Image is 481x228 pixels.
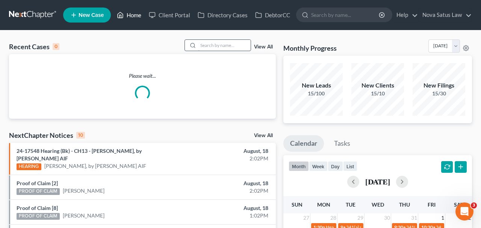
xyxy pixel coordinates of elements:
[413,81,465,90] div: New Filings
[351,81,404,90] div: New Clients
[365,178,390,186] h2: [DATE]
[189,155,268,162] div: 2:02PM
[383,213,391,222] span: 30
[189,187,268,195] div: 2:02PM
[53,43,59,50] div: 0
[419,8,472,22] a: Nova Satus Law
[413,90,465,97] div: 15/30
[440,213,445,222] span: 1
[17,213,60,220] div: PROOF OF CLAIM
[330,213,337,222] span: 28
[372,201,384,208] span: Wed
[428,201,436,208] span: Fri
[393,8,418,22] a: Help
[290,81,343,90] div: New Leads
[17,180,58,186] a: Proof of Claim [2]
[399,201,410,208] span: Thu
[357,213,364,222] span: 29
[343,161,357,171] button: list
[309,161,328,171] button: week
[194,8,251,22] a: Directory Cases
[189,147,268,155] div: August, 18
[79,12,104,18] span: New Case
[9,72,276,80] p: Please wait...
[455,202,473,220] iframe: Intercom live chat
[289,161,309,171] button: month
[254,44,273,50] a: View All
[346,201,355,208] span: Tue
[471,202,477,208] span: 3
[76,132,85,139] div: 10
[63,187,104,195] a: [PERSON_NAME]
[9,131,85,140] div: NextChapter Notices
[327,135,357,152] a: Tasks
[292,201,303,208] span: Sun
[254,133,273,138] a: View All
[189,180,268,187] div: August, 18
[189,204,268,212] div: August, 18
[303,213,310,222] span: 27
[251,8,294,22] a: DebtorCC
[283,44,337,53] h3: Monthly Progress
[311,8,380,22] input: Search by name...
[17,205,58,211] a: Proof of Claim [8]
[17,188,60,195] div: PROOF OF CLAIM
[454,201,463,208] span: Sat
[317,201,330,208] span: Mon
[189,212,268,219] div: 1:02PM
[44,162,146,170] a: [PERSON_NAME], by [PERSON_NAME] AIF
[328,161,343,171] button: day
[145,8,194,22] a: Client Portal
[9,42,59,51] div: Recent Cases
[198,40,251,51] input: Search by name...
[410,213,418,222] span: 31
[113,8,145,22] a: Home
[17,148,142,162] a: 24-17548 Hearing (Bk) - CH13 - [PERSON_NAME], by [PERSON_NAME] AIF
[63,212,104,219] a: [PERSON_NAME]
[351,90,404,97] div: 15/10
[290,90,343,97] div: 15/100
[283,135,324,152] a: Calendar
[17,163,41,170] div: HEARING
